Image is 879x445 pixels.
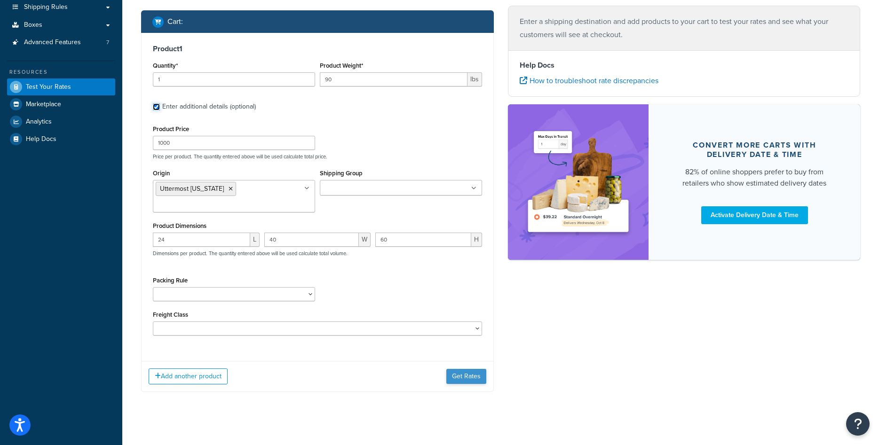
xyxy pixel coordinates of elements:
[150,153,484,160] p: Price per product. The quantity entered above will be used calculate total price.
[520,60,849,71] h4: Help Docs
[320,72,467,86] input: 0.00
[471,233,482,247] span: H
[153,170,170,177] label: Origin
[522,118,635,246] img: feature-image-ddt-36eae7f7280da8017bfb280eaccd9c446f90b1fe08728e4019434db127062ab4.png
[26,101,61,109] span: Marketplace
[24,39,81,47] span: Advanced Features
[106,39,109,47] span: 7
[7,16,115,34] a: Boxes
[7,68,115,76] div: Resources
[7,78,115,95] a: Test Your Rates
[7,131,115,148] a: Help Docs
[153,277,188,284] label: Packing Rule
[24,21,42,29] span: Boxes
[153,72,315,86] input: 0.0
[149,368,228,384] button: Add another product
[26,135,56,143] span: Help Docs
[671,166,838,188] div: 82% of online shoppers prefer to buy from retailers who show estimated delivery dates
[153,311,188,318] label: Freight Class
[7,96,115,113] a: Marketplace
[320,62,363,69] label: Product Weight*
[846,412,870,436] button: Open Resource Center
[446,369,486,384] button: Get Rates
[160,184,224,194] span: Uttermost [US_STATE]
[7,113,115,130] a: Analytics
[701,206,808,224] a: Activate Delivery Date & Time
[467,72,482,86] span: lbs
[24,3,68,11] span: Shipping Rules
[153,222,206,229] label: Product Dimensions
[520,75,658,86] a: How to troubleshoot rate discrepancies
[153,103,160,110] input: Enter additional details (optional)
[250,233,260,247] span: L
[26,118,52,126] span: Analytics
[7,34,115,51] a: Advanced Features7
[359,233,371,247] span: W
[167,17,183,26] h2: Cart :
[153,125,189,133] label: Product Price
[7,34,115,51] li: Advanced Features
[150,250,348,257] p: Dimensions per product. The quantity entered above will be used calculate total volume.
[26,83,71,91] span: Test Your Rates
[162,100,256,113] div: Enter additional details (optional)
[153,62,178,69] label: Quantity*
[520,15,849,41] p: Enter a shipping destination and add products to your cart to test your rates and see what your c...
[153,44,482,54] h3: Product 1
[671,140,838,159] div: Convert more carts with delivery date & time
[320,170,363,177] label: Shipping Group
